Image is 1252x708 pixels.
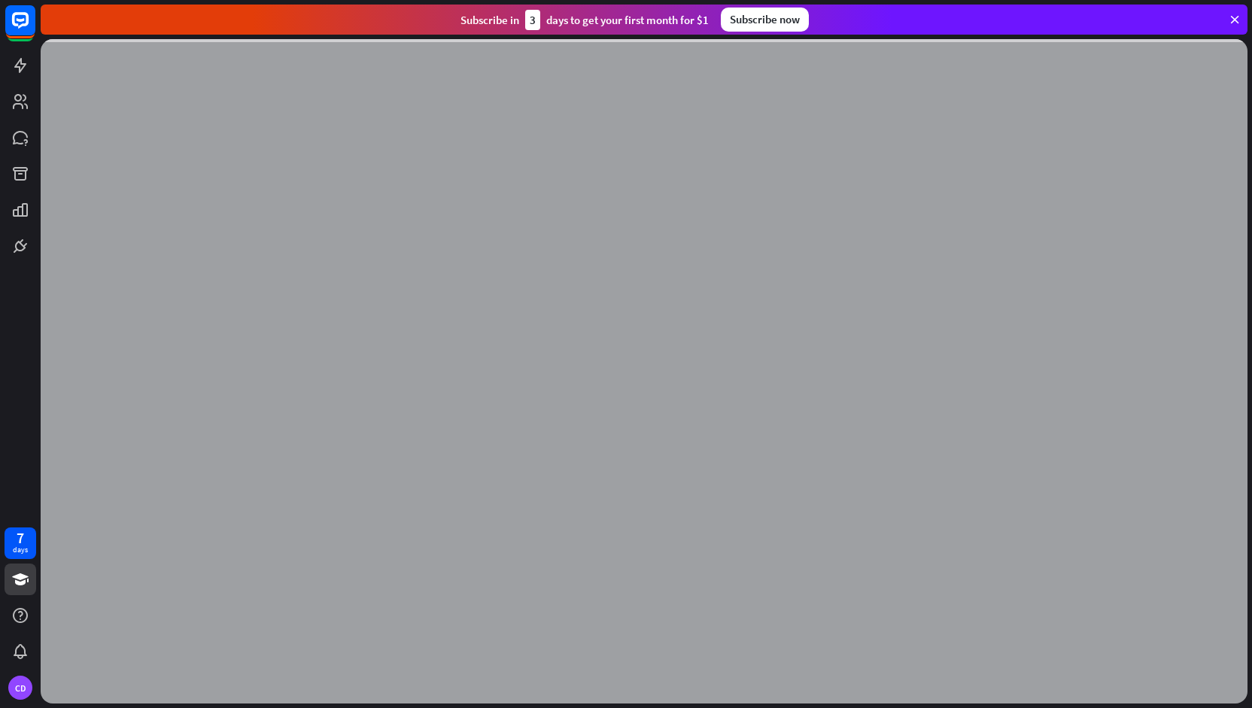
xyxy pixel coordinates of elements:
a: 7 days [5,527,36,559]
div: 7 [17,531,24,545]
div: days [13,545,28,555]
div: Subscribe now [721,8,809,32]
div: Subscribe in days to get your first month for $1 [460,10,709,30]
div: CD [8,676,32,700]
div: 3 [525,10,540,30]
